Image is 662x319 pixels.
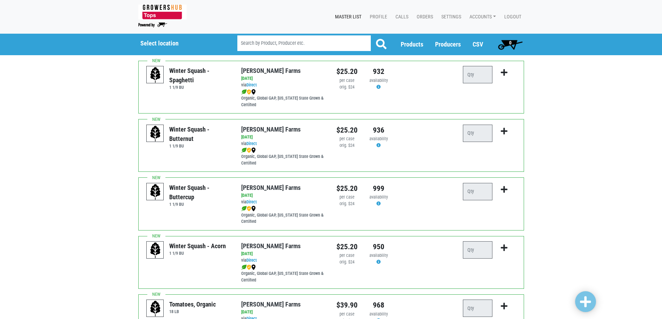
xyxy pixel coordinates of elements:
[138,23,167,27] img: Powered by Big Wheelbarrow
[251,148,256,153] img: map_marker-0e94453035b3232a4d21701695807de9.png
[241,89,247,95] img: leaf-e5c59151409436ccce96b2ca1b28e03c.png
[369,194,388,200] span: availability
[495,37,526,51] a: 0
[369,136,388,141] span: availability
[241,67,301,74] a: [PERSON_NAME] Farms
[241,265,247,270] img: leaf-e5c59151409436ccce96b2ca1b28e03c.png
[336,201,358,207] div: orig. $24
[147,125,164,142] img: placeholder-variety-43d6402dacf2d531de610a020419775a.svg
[246,82,257,87] a: Direct
[169,251,226,256] h6: 1 1/9 BU
[241,147,326,167] div: Organic, Global GAP, [US_STATE] State Grown & Certified
[473,41,483,48] a: CSV
[169,85,231,90] h6: 1 1/9 BU
[463,125,492,142] input: Qty
[241,257,326,264] div: via
[241,206,247,211] img: leaf-e5c59151409436ccce96b2ca1b28e03c.png
[368,300,389,311] div: 968
[241,82,326,89] div: via
[463,183,492,200] input: Qty
[463,66,492,83] input: Qty
[336,125,358,136] div: $25.20
[241,264,326,284] div: Organic, Global GAP, [US_STATE] State Grown & Certified
[368,241,389,252] div: 950
[435,41,461,48] a: Producers
[169,241,226,251] div: Winter Squash - Acorn
[169,125,231,143] div: Winter Squash - Butternut
[169,183,231,202] div: Winter Squash - Buttercup
[411,10,436,24] a: Orders
[169,202,231,207] h6: 1 1/9 BU
[241,205,326,225] div: Organic, Global GAP, [US_STATE] State Grown & Certified
[169,309,216,314] h6: 18 LB
[241,301,301,308] a: [PERSON_NAME] Farms
[464,10,499,24] a: Accounts
[241,126,301,133] a: [PERSON_NAME] Farms
[336,84,358,91] div: orig. $24
[336,259,358,266] div: orig. $24
[329,10,364,24] a: Master List
[241,251,326,257] div: [DATE]
[336,77,358,84] div: per case
[241,89,326,108] div: Organic, Global GAP, [US_STATE] State Grown & Certified
[369,253,388,258] span: availability
[237,35,371,51] input: Search by Product, Producer etc.
[169,143,231,149] h6: 1 1/9 BU
[247,206,251,211] img: safety-e55c860ca8c00a9c171001a62a92dabd.png
[247,265,251,270] img: safety-e55c860ca8c00a9c171001a62a92dabd.png
[169,300,216,309] div: Tomatoes, Organic
[241,134,326,141] div: [DATE]
[147,183,164,201] img: placeholder-variety-43d6402dacf2d531de610a020419775a.svg
[463,241,492,259] input: Qty
[251,89,256,95] img: map_marker-0e94453035b3232a4d21701695807de9.png
[463,300,492,317] input: Qty
[246,199,257,204] a: Direct
[336,252,358,259] div: per case
[246,258,257,263] a: Direct
[499,10,524,24] a: Logout
[241,148,247,153] img: leaf-e5c59151409436ccce96b2ca1b28e03c.png
[241,309,326,316] div: [DATE]
[401,41,423,48] a: Products
[369,78,388,83] span: availability
[364,10,390,24] a: Profile
[138,5,187,19] img: 279edf242af8f9d49a69d9d2afa010fb.png
[241,192,326,199] div: [DATE]
[241,184,301,191] a: [PERSON_NAME] Farms
[241,242,301,250] a: [PERSON_NAME] Farms
[336,300,358,311] div: $39.90
[247,148,251,153] img: safety-e55c860ca8c00a9c171001a62a92dabd.png
[336,66,358,77] div: $25.20
[251,206,256,211] img: map_marker-0e94453035b3232a4d21701695807de9.png
[336,142,358,149] div: orig. $24
[147,242,164,259] img: placeholder-variety-43d6402dacf2d531de610a020419775a.svg
[147,300,164,317] img: placeholder-variety-43d6402dacf2d531de610a020419775a.svg
[140,40,220,47] h5: Select location
[241,199,326,205] div: via
[390,10,411,24] a: Calls
[336,136,358,142] div: per case
[368,125,389,136] div: 936
[336,194,358,201] div: per case
[336,241,358,252] div: $25.20
[436,10,464,24] a: Settings
[509,40,512,45] span: 0
[147,66,164,84] img: placeholder-variety-43d6402dacf2d531de610a020419775a.svg
[169,66,231,85] div: Winter Squash - Spaghetti
[368,66,389,77] div: 932
[246,141,257,146] a: Direct
[336,183,358,194] div: $25.20
[241,141,326,147] div: via
[241,75,326,82] div: [DATE]
[368,183,389,194] div: 999
[369,311,388,317] span: availability
[247,89,251,95] img: safety-e55c860ca8c00a9c171001a62a92dabd.png
[251,265,256,270] img: map_marker-0e94453035b3232a4d21701695807de9.png
[336,311,358,318] div: per case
